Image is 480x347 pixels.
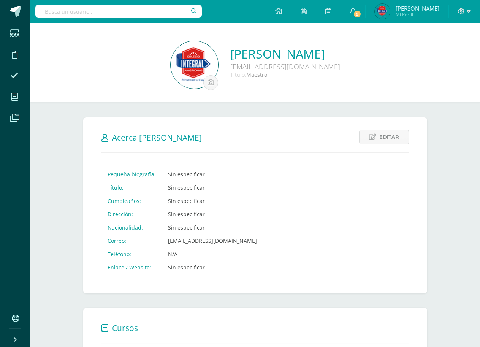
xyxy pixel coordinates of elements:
td: Sin especificar [162,181,263,194]
span: Editar [379,130,399,144]
td: [EMAIL_ADDRESS][DOMAIN_NAME] [162,234,263,247]
span: [PERSON_NAME] [396,5,439,12]
td: Nacionalidad: [101,221,162,234]
span: Acerca [PERSON_NAME] [112,132,202,143]
span: Título: [230,71,246,78]
div: [EMAIL_ADDRESS][DOMAIN_NAME] [230,62,340,71]
span: Mi Perfil [396,11,439,18]
td: N/A [162,247,263,261]
td: Pequeña biografía: [101,168,162,181]
td: Enlace / Website: [101,261,162,274]
td: Sin especificar [162,208,263,221]
a: [PERSON_NAME] [230,46,340,62]
img: f6b556117c1a90598204586c9fb4ed9a.png [171,41,218,89]
span: 9 [353,10,361,18]
td: Sin especificar [162,194,263,208]
td: Dirección: [101,208,162,221]
img: 38eaf94feb06c03c893c1ca18696d927.png [375,4,390,19]
td: Sin especificar [162,168,263,181]
span: Maestro [246,71,267,78]
input: Busca un usuario... [35,5,202,18]
td: Sin especificar [162,261,263,274]
td: Sin especificar [162,221,263,234]
td: Título: [101,181,162,194]
td: Teléfono: [101,247,162,261]
a: Editar [359,130,409,144]
td: Cumpleaños: [101,194,162,208]
span: Cursos [112,323,138,333]
td: Correo: [101,234,162,247]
